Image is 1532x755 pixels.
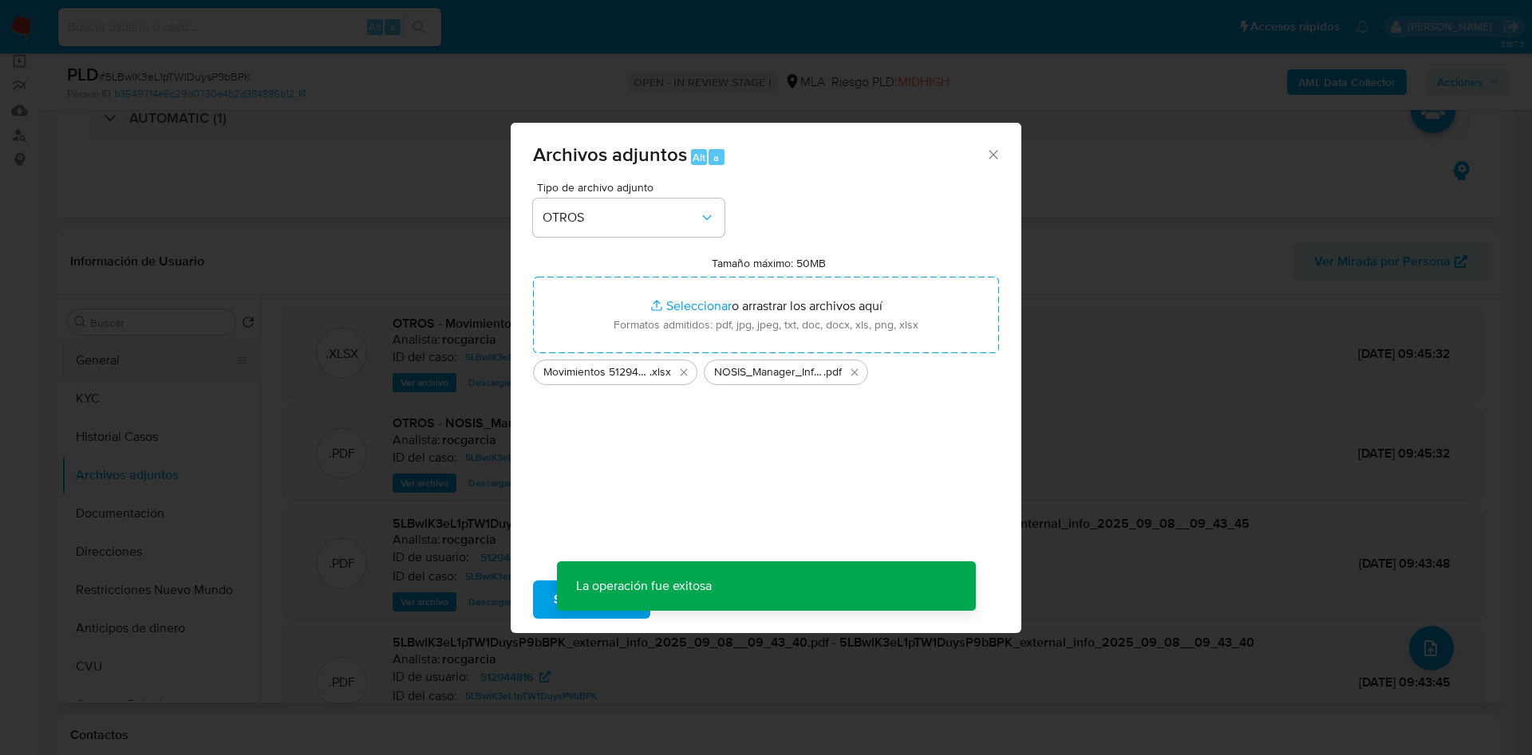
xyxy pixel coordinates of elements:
[845,363,864,382] button: Eliminar NOSIS_Manager_InformeIndividual_20077737805_620658_20250908094320.pdf
[533,353,999,385] ul: Archivos seleccionados
[533,140,687,168] span: Archivos adjuntos
[714,364,823,380] span: NOSIS_Manager_InformeIndividual_20077737805_620658_20250908094320
[823,364,842,380] span: .pdf
[533,580,650,619] button: Subir archivo
[985,147,1000,161] button: Cerrar
[533,199,725,237] button: OTROS
[554,582,630,617] span: Subir archivo
[693,150,705,165] span: Alt
[537,182,728,193] span: Tipo de archivo adjunto
[543,210,699,226] span: OTROS
[543,364,650,380] span: Movimientos 512944816
[557,561,731,611] p: La operación fue exitosa
[677,582,729,617] span: Cancelar
[674,363,693,382] button: Eliminar Movimientos 512944816.xlsx
[650,364,671,380] span: .xlsx
[713,150,719,165] span: a
[712,256,826,270] label: Tamaño máximo: 50MB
